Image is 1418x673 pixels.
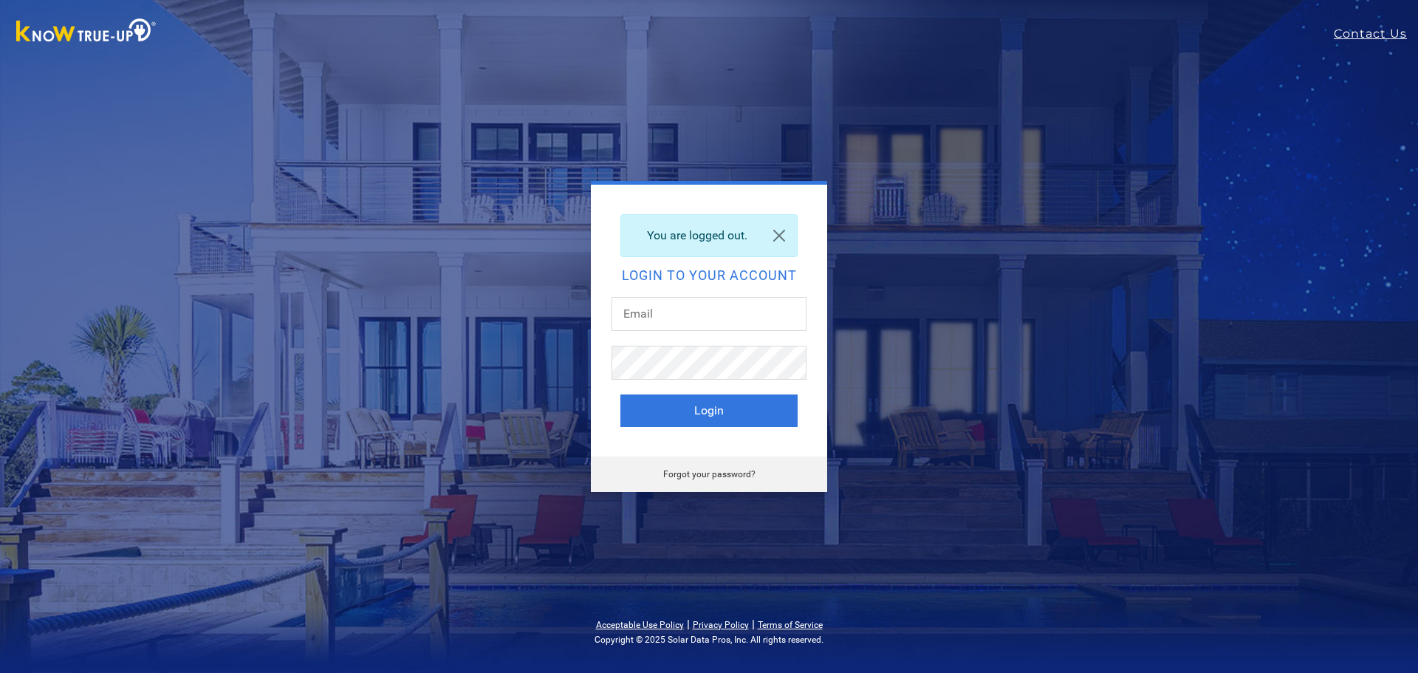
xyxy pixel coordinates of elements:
[758,620,823,630] a: Terms of Service
[687,617,690,631] span: |
[9,16,164,49] img: Know True-Up
[620,214,798,257] div: You are logged out.
[663,469,756,479] a: Forgot your password?
[596,620,684,630] a: Acceptable Use Policy
[620,269,798,282] h2: Login to your account
[752,617,755,631] span: |
[620,394,798,427] button: Login
[1334,25,1418,43] a: Contact Us
[761,215,797,256] a: Close
[612,297,806,331] input: Email
[693,620,749,630] a: Privacy Policy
